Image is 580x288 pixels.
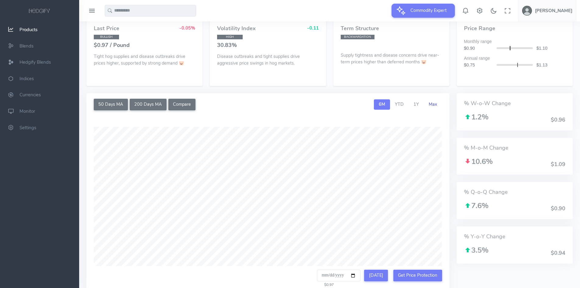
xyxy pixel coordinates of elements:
[535,8,572,13] h5: [PERSON_NAME]
[19,125,36,131] span: Settings
[341,50,442,65] p: Supply tightness and disease concerns drive near-term prices higher than deferred months 🐷
[19,108,35,114] span: Monitor
[464,101,565,107] h4: % W-o-W Change
[464,234,565,240] h4: % Y-o-Y Change
[317,282,334,287] span: $0.97
[94,35,119,39] span: BULLISH
[341,35,374,39] span: BACKWARDATION
[464,157,493,166] span: 10.6%
[392,4,455,18] button: Commodity Expert
[533,62,569,69] div: $1.13
[429,101,437,107] span: Max
[379,101,385,107] span: 6M
[19,27,37,33] span: Products
[551,117,565,123] h4: $0.96
[364,270,388,281] button: [DATE]
[94,26,119,32] h4: Last Price
[393,270,442,281] button: Get Price Protection
[217,53,318,66] p: Disease outbreaks and tight supplies drive aggressive price swings in hog markets.
[94,42,195,48] h4: $0.97 / Pound
[19,59,51,65] span: Hedgify Blends
[407,4,450,17] span: Commodity Expert
[413,101,419,107] span: 1Y
[460,45,497,52] div: $0.90
[317,270,360,281] input: Select a date to view the price
[460,38,569,45] div: Monthly range
[217,35,242,39] span: HIGH
[551,250,565,256] h4: $0.94
[522,6,532,16] img: user-image
[551,206,565,212] h4: $0.90
[94,99,128,110] button: 50 Days MA
[19,92,41,98] span: Currencies
[217,26,256,32] h4: Volatility Index
[395,101,404,107] span: YTD
[341,26,442,32] h4: Term Structure
[551,162,565,168] h4: $1.09
[94,53,195,66] p: Tight hog supplies and disease outbreaks drive prices higher, supported by strong demand 🐷
[19,43,33,49] span: Blends
[464,145,565,151] h4: % M-o-M Change
[392,7,455,13] a: Commodity Expert
[307,25,319,31] span: -0.11
[464,245,489,255] span: 3.5%
[130,99,167,110] button: 200 Days MA
[179,25,195,31] span: -0.05%
[533,45,569,52] div: $1.10
[19,76,34,82] span: Indices
[464,112,489,122] span: 1.2%
[28,8,51,15] img: logo
[464,189,565,195] h4: % Q-o-Q Change
[460,62,497,69] div: $0.75
[464,201,489,211] span: 7.6%
[168,99,196,110] button: Compare
[217,42,318,48] h4: 30.83%
[464,26,565,32] h4: Price Range
[460,55,569,62] div: Annual range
